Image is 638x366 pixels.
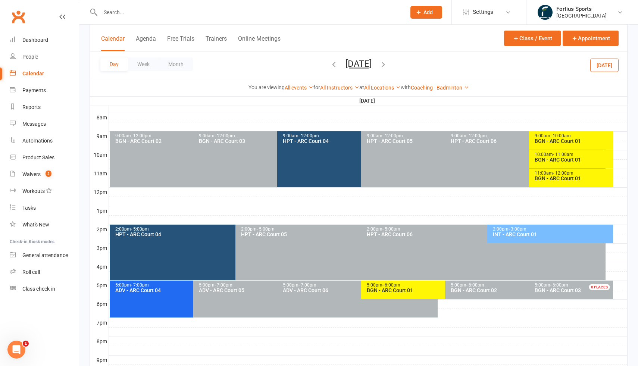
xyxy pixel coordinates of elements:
strong: for [313,84,320,90]
div: HPT - ARC Court 04 [282,138,436,144]
div: 9:00am [282,134,436,138]
div: Calendar [22,71,44,76]
button: Agenda [136,35,156,51]
a: Class kiosk mode [10,281,79,297]
strong: at [359,84,364,90]
span: HPT - ARC Court 06 [367,231,413,237]
div: What's New [22,222,49,228]
th: [DATE] [109,96,627,106]
th: 8pm [90,337,109,346]
button: Day [100,57,128,71]
div: BGN - ARC Court 01 [534,157,612,162]
span: HPT - ARC Court 05 [241,231,287,237]
div: 9:00am [450,134,604,138]
div: INT - ARC Court 01 [492,232,612,237]
span: - 7:00pm [131,282,149,288]
div: Reports [22,104,41,110]
span: - 12:00pm [131,133,151,138]
iframe: Intercom live chat [7,341,25,359]
div: Dashboard [22,37,48,43]
div: 5:00pm [534,283,612,288]
a: Dashboard [10,32,79,49]
th: 12pm [90,187,109,197]
a: Coaching - Badminton [411,85,469,91]
div: 5:00pm [366,283,520,288]
span: BGN - ARC Court 03 [199,138,245,144]
a: Payments [10,82,79,99]
strong: You are viewing [248,84,285,90]
th: 5pm [90,281,109,290]
div: Fortius Sports [556,6,607,12]
span: - 5:00pm [257,226,275,232]
div: 5:00pm [115,283,269,288]
div: 11:00am [534,171,612,176]
div: BGN - ARC Court 01 [534,176,612,181]
a: Workouts [10,183,79,200]
div: BGN - ARC Court 01 [366,288,520,293]
div: Workouts [22,188,45,194]
div: 0 PLACES [589,284,610,290]
div: 2:00pm [115,227,353,232]
th: 1pm [90,206,109,215]
div: 9:00am [534,134,612,138]
a: General attendance kiosk mode [10,247,79,264]
a: Roll call [10,264,79,281]
span: BGN - ARC Court 02 [115,138,162,144]
span: 2 [46,171,51,177]
a: All events [285,85,313,91]
span: HPT - ARC Court 06 [451,138,497,144]
span: Settings [473,4,493,21]
div: 10:00am [534,152,612,157]
a: People [10,49,79,65]
span: - 10:00am [550,133,571,138]
div: 9:00am [198,134,352,138]
div: [GEOGRAPHIC_DATA] [556,12,607,19]
span: - 12:00pm [466,133,487,138]
div: People [22,54,38,60]
span: - 5:00pm [131,226,149,232]
th: 6pm [90,299,109,309]
div: BGN - ARC Court 01 [534,138,612,144]
span: HPT - ARC Court 05 [367,138,413,144]
div: General attendance [22,252,68,258]
a: What's New [10,216,79,233]
div: Payments [22,87,46,93]
img: thumb_image1743802567.png [538,5,553,20]
div: HPT - ARC Court 04 [115,232,353,237]
span: - 12:00pm [298,133,319,138]
span: - 12:00pm [215,133,235,138]
button: [DATE] [345,59,372,69]
button: [DATE] [590,58,619,72]
button: Class / Event [504,31,561,46]
div: Class check-in [22,286,55,292]
div: Automations [22,138,53,144]
div: Messages [22,121,46,127]
span: - 12:00pm [382,133,403,138]
a: Calendar [10,65,79,82]
th: 7pm [90,318,109,327]
div: Product Sales [22,154,54,160]
span: - 5:00pm [382,226,400,232]
span: - 7:00pm [215,282,232,288]
button: Calendar [101,35,125,51]
th: 3pm [90,243,109,253]
button: Week [128,57,159,71]
a: All Locations [364,85,401,91]
span: - 7:00pm [298,282,316,288]
span: - 3:00pm [509,226,526,232]
span: Add [423,9,433,15]
button: Appointment [563,31,619,46]
div: 5:00pm [282,283,436,288]
span: - 6:00pm [466,282,484,288]
span: 1 [23,341,29,347]
span: - 6:00pm [550,282,568,288]
th: 4pm [90,262,109,271]
th: 9pm [90,355,109,365]
div: ADV - ARC Court 04 [115,288,269,293]
th: 11am [90,169,109,178]
button: Free Trials [167,35,194,51]
div: 2:00pm [492,227,612,232]
th: 10am [90,150,109,159]
div: Waivers [22,171,41,177]
strong: with [401,84,411,90]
